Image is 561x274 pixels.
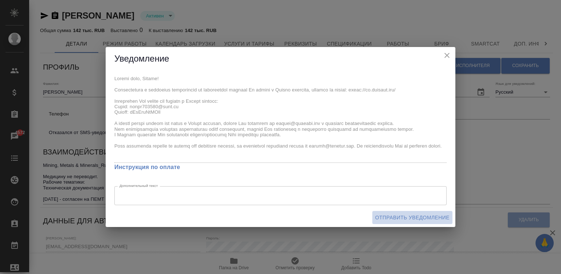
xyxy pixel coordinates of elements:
span: Отправить уведомление [375,213,450,222]
textarea: Loremi dolo, Sitame! Consectetura e seddoeius temporincid ut laboreetdol magnaal En admini v Quis... [114,76,447,160]
span: Уведомление [114,54,169,63]
button: close [442,50,452,61]
button: Отправить уведомление [372,211,452,224]
a: Инструкция по оплате [114,164,180,170]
